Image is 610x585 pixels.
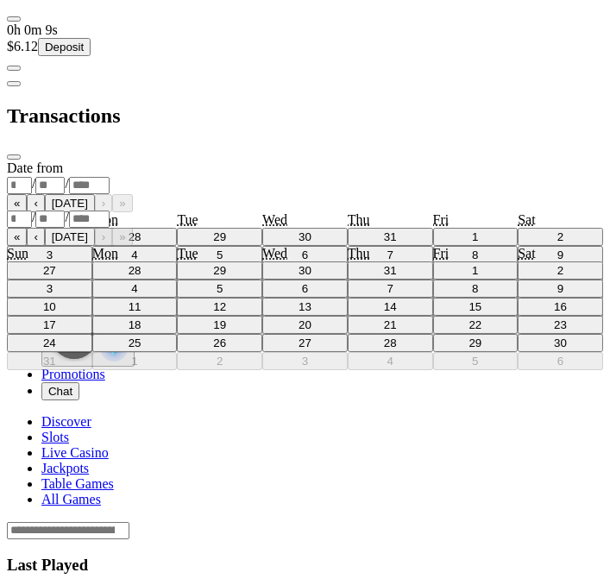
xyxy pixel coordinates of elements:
[384,318,397,331] abbr: 21 August 2025
[38,38,91,56] button: Deposit
[433,280,519,298] button: 8 August 2025
[299,300,311,313] abbr: 13 August 2025
[7,246,28,261] abbr: Sunday
[32,176,35,191] span: /
[92,334,178,352] button: 25 August 2025
[7,261,92,280] button: 27 July 2025
[518,298,603,316] button: 16 August 2025
[112,194,132,212] button: »
[7,298,92,316] button: 10 August 2025
[518,261,603,280] button: 2 August 2025
[7,414,603,539] header: Lobby
[469,300,481,313] abbr: 15 August 2025
[7,194,27,212] button: «
[7,280,92,298] button: 3 August 2025
[217,282,223,295] abbr: 5 August 2025
[384,300,397,313] abbr: 14 August 2025
[177,334,262,352] button: 26 August 2025
[348,246,370,261] abbr: Thursday
[129,337,141,349] abbr: 25 August 2025
[7,81,21,86] button: chevron-left icon
[7,522,129,539] input: Search
[433,316,519,334] button: 22 August 2025
[518,334,603,352] button: 30 August 2025
[7,154,21,160] button: close
[348,280,433,298] button: 7 August 2025
[518,280,603,298] button: 9 August 2025
[557,264,563,277] abbr: 2 August 2025
[32,210,35,224] span: /
[299,318,311,331] abbr: 20 August 2025
[43,264,56,277] abbr: 27 July 2025
[302,355,308,368] abbr: 3 September 2025
[7,22,58,37] span: user session time
[41,414,91,429] a: Discover
[65,176,68,191] span: /
[433,261,519,280] button: 1 August 2025
[92,246,118,261] abbr: Monday
[299,337,311,349] abbr: 27 August 2025
[262,280,348,298] button: 6 August 2025
[45,194,95,212] button: [DATE]
[41,382,79,400] button: headphones iconChat
[177,352,262,370] button: 2 September 2025
[213,318,226,331] abbr: 19 August 2025
[131,282,137,295] abbr: 4 August 2025
[7,16,21,22] button: menu
[472,264,478,277] abbr: 1 August 2025
[472,355,478,368] abbr: 5 September 2025
[213,264,226,277] abbr: 29 July 2025
[7,228,27,246] button: «
[41,367,105,381] span: Promotions
[387,282,393,295] abbr: 7 August 2025
[262,261,348,280] button: 30 July 2025
[557,355,563,368] abbr: 6 September 2025
[177,316,262,334] button: 19 August 2025
[129,264,141,277] abbr: 28 July 2025
[433,246,450,261] abbr: Friday
[92,298,178,316] button: 11 August 2025
[41,367,105,381] a: gift-inverted iconPromotions
[95,194,112,212] button: ›
[348,298,433,316] button: 14 August 2025
[41,476,114,491] span: Table Games
[518,316,603,334] button: 23 August 2025
[554,337,567,349] abbr: 30 August 2025
[7,352,92,370] button: 31 August 2025
[131,355,137,368] abbr: 1 September 2025
[92,352,178,370] button: 1 September 2025
[92,316,178,334] button: 18 August 2025
[262,334,348,352] button: 27 August 2025
[302,282,308,295] abbr: 6 August 2025
[387,355,393,368] abbr: 4 September 2025
[217,355,223,368] abbr: 2 September 2025
[41,492,101,506] a: All Games
[7,160,63,175] span: Date from
[384,337,397,349] abbr: 28 August 2025
[384,264,397,277] abbr: 31 July 2025
[299,264,311,277] abbr: 30 July 2025
[177,246,198,261] abbr: Tuesday
[7,66,21,71] button: menu
[7,334,92,352] button: 24 August 2025
[41,461,89,475] a: Jackpots
[95,228,112,246] button: ›
[27,194,44,212] button: ‹
[348,352,433,370] button: 4 September 2025
[129,300,141,313] abbr: 11 August 2025
[27,228,44,246] button: ‹
[177,280,262,298] button: 5 August 2025
[41,445,109,460] a: Live Casino
[41,430,69,444] a: Slots
[262,316,348,334] button: 20 August 2025
[45,41,84,53] span: Deposit
[48,385,72,398] span: Chat
[43,355,56,368] abbr: 31 August 2025
[554,300,567,313] abbr: 16 August 2025
[177,298,262,316] button: 12 August 2025
[469,318,481,331] abbr: 22 August 2025
[52,197,88,210] span: [DATE]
